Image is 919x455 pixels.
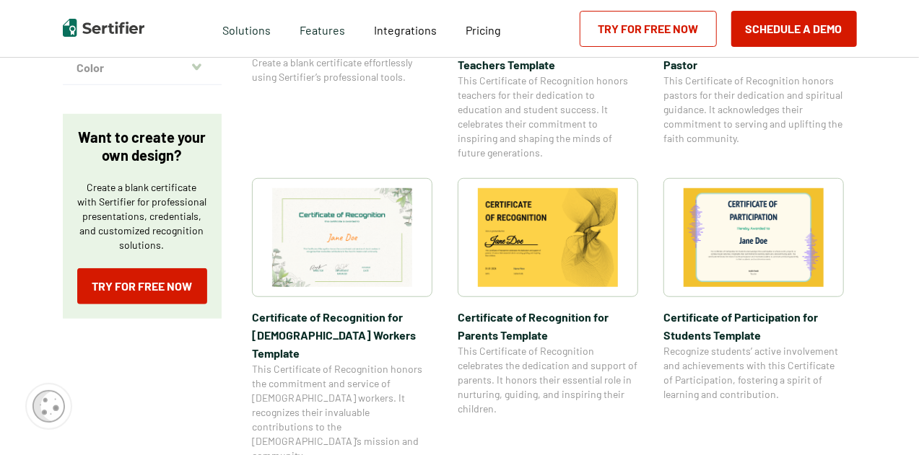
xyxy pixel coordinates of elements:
p: Want to create your own design? [77,128,207,164]
a: Integrations [374,19,437,37]
span: Certificate of Participation for Students​ Template [663,308,844,344]
span: Certificate of Recognition for [DEMOGRAPHIC_DATA] Workers Template [252,308,432,362]
span: Recognize students’ active involvement and achievements with this Certificate of Participation, f... [663,344,844,402]
p: Create a blank certificate with Sertifier for professional presentations, credentials, and custom... [77,180,207,252]
iframe: Chat Widget [847,386,919,455]
span: Solutions [222,19,271,37]
button: Schedule a Demo [731,11,857,47]
span: Features [300,19,345,37]
a: Try for Free Now [580,11,717,47]
span: Pricing [466,23,501,37]
span: Create a blank certificate effortlessly using Sertifier’s professional tools. [252,56,432,84]
img: Certificate of Recognition for Parents Template [478,188,618,287]
img: Certificate of Participation for Students​ Template [684,188,824,287]
span: This Certificate of Recognition celebrates the dedication and support of parents. It honors their... [458,344,638,416]
img: Sertifier | Digital Credentialing Platform [63,19,144,37]
img: Certificate of Recognition for Church Workers Template [272,188,412,287]
img: Cookie Popup Icon [32,390,65,423]
span: Certificate of Recognition for Parents Template [458,308,638,344]
span: This Certificate of Recognition honors teachers for their dedication to education and student suc... [458,74,638,160]
a: Pricing [466,19,501,37]
span: This Certificate of Recognition honors pastors for their dedication and spiritual guidance. It ac... [663,74,844,146]
button: Color [63,50,222,85]
a: Try for Free Now [77,268,207,304]
span: Integrations [374,23,437,37]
